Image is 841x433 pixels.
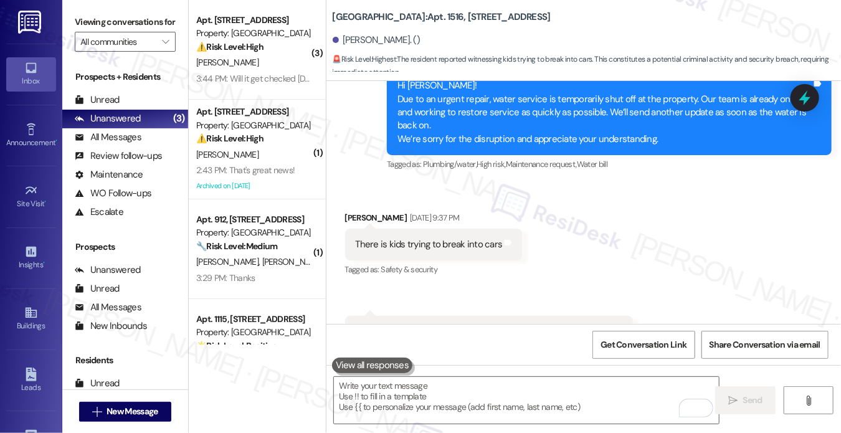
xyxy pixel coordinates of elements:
div: Property: [GEOGRAPHIC_DATA] [196,326,311,339]
div: Apt. 1115, [STREET_ADDRESS] [196,313,311,326]
div: New Inbounds [75,320,147,333]
span: Send [743,394,763,407]
a: Inbox [6,57,56,91]
span: Water bill [577,159,608,169]
div: Apt. [STREET_ADDRESS] [196,14,311,27]
div: [PERSON_NAME] [345,211,523,229]
div: Maintenance [75,168,143,181]
span: New Message [107,405,158,418]
strong: ⚠️ Risk Level: High [196,133,264,144]
div: Unanswered [75,264,141,277]
div: Unread [75,377,120,390]
b: [GEOGRAPHIC_DATA]: Apt. 1516, [STREET_ADDRESS] [333,11,551,24]
div: Unanswered [75,112,141,125]
img: ResiDesk Logo [18,11,44,34]
strong: ⚠️ Risk Level: High [196,41,264,52]
div: Escalate [75,206,123,219]
a: Insights • [6,241,56,275]
div: Property: [GEOGRAPHIC_DATA] [196,226,311,239]
div: Property: [GEOGRAPHIC_DATA] [196,119,311,132]
div: Property: [GEOGRAPHIC_DATA] [196,27,311,40]
div: Hi [PERSON_NAME]! Due to an urgent repair, water service is temporarily shut off at the property.... [397,79,812,146]
span: Maintenance request , [506,159,577,169]
span: High risk , [477,159,506,169]
div: Apt. 912, [STREET_ADDRESS] [196,213,311,226]
a: Leads [6,364,56,397]
div: 3:44 PM: Will it get checked [DATE] or what [196,73,350,84]
button: Send [715,386,776,414]
div: Unread [75,93,120,107]
button: Share Conversation via email [701,331,829,359]
span: [PERSON_NAME] [196,57,259,68]
strong: 🔧 Risk Level: Medium [196,240,277,252]
div: Archived on [DATE] [195,178,313,194]
span: • [43,259,45,267]
i:  [804,396,814,406]
span: Safety & security [381,264,437,275]
strong: 🚨 Risk Level: Highest [333,54,397,64]
span: • [45,197,47,206]
i:  [92,407,102,417]
div: Prospects [62,240,188,254]
div: All Messages [75,131,141,144]
a: Buildings [6,302,56,336]
span: [PERSON_NAME] [262,256,324,267]
label: Viewing conversations for [75,12,176,32]
div: Residents [62,354,188,367]
span: [PERSON_NAME] [196,256,262,267]
button: New Message [79,402,171,422]
button: Get Conversation Link [592,331,695,359]
span: Plumbing/water , [423,159,477,169]
span: Share Conversation via email [710,338,820,351]
i:  [728,396,738,406]
strong: 🌟 Risk Level: Positive [196,340,277,351]
div: [PERSON_NAME]. () [333,34,420,47]
div: [DATE] 9:37 PM [407,211,460,224]
textarea: To enrich screen reader interactions, please activate Accessibility in Grammarly extension settings [334,377,719,424]
div: Tagged as: [387,155,832,173]
input: All communities [80,32,156,52]
span: • [55,136,57,145]
div: There is kids trying to break into cars [356,238,503,251]
div: Apt. [STREET_ADDRESS] [196,105,311,118]
div: 3:29 PM: Thanks [196,272,255,283]
div: Unread [75,282,120,295]
div: 2:43 PM: That's great news! [196,164,295,176]
div: All Messages [75,301,141,314]
div: WO Follow-ups [75,187,151,200]
i:  [162,37,169,47]
div: (3) [170,109,188,128]
div: Prospects + Residents [62,70,188,83]
span: Get Conversation Link [601,338,687,351]
div: Review follow-ups [75,150,162,163]
span: [PERSON_NAME] [196,149,259,160]
a: Site Visit • [6,180,56,214]
div: Tagged as: [345,260,523,278]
